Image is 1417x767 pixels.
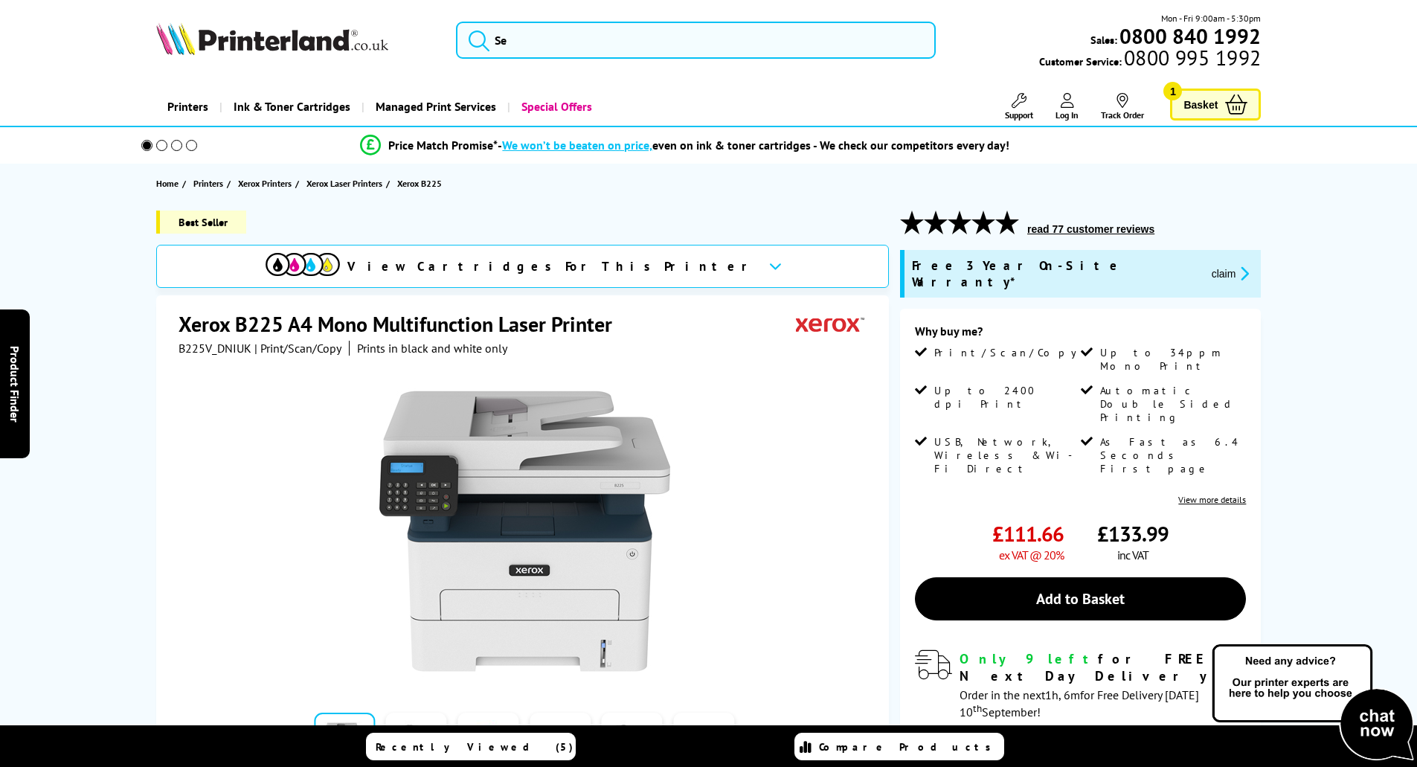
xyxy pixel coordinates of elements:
span: Compare Products [819,740,999,754]
span: Only 9 left [960,650,1098,667]
span: Automatic Double Sided Printing [1100,384,1243,424]
span: Basket [1183,94,1218,115]
div: for FREE Next Day Delivery [960,650,1246,684]
img: Open Live Chat window [1209,642,1417,764]
span: Free 3 Year On-Site Warranty* [912,257,1200,290]
span: Print/Scan/Copy [934,346,1087,359]
span: We won’t be beaten on price, [502,138,652,153]
a: Basket 1 [1170,89,1261,121]
span: Xerox B225 [397,176,442,191]
b: 0800 840 1992 [1119,22,1261,50]
span: Ink & Toner Cartridges [234,88,350,126]
span: 0800 995 1992 [1122,51,1261,65]
a: Printers [156,88,219,126]
span: Price Match Promise* [388,138,498,153]
input: Se [456,22,936,59]
span: Xerox Printers [238,176,292,191]
a: Log In [1055,93,1079,121]
span: USB, Network, Wireless & Wi-Fi Direct [934,435,1077,475]
sup: th [973,702,982,715]
span: Home [156,176,179,191]
span: Printers [193,176,223,191]
a: Managed Print Services [362,88,507,126]
span: Mon - Fri 9:00am - 5:30pm [1161,11,1261,25]
span: Best Seller [156,211,246,234]
a: Home [156,176,182,191]
a: Compare Products [794,733,1004,760]
a: View more details [1178,494,1246,505]
span: £111.66 [992,520,1064,548]
span: Up to 34ppm Mono Print [1100,346,1243,373]
a: Recently Viewed (5) [366,733,576,760]
span: View Cartridges For This Printer [347,258,756,275]
span: Product Finder [7,345,22,422]
span: B225V_DNIUK [179,341,251,356]
a: Printerland Logo [156,22,438,58]
a: Special Offers [507,88,603,126]
a: Track Order [1101,93,1144,121]
span: Recently Viewed (5) [376,740,573,754]
a: Xerox Laser Printers [306,176,386,191]
h1: Xerox B225 A4 Mono Multifunction Laser Printer [179,310,627,338]
span: £133.99 [1097,520,1169,548]
span: Xerox Laser Printers [306,176,382,191]
span: | Print/Scan/Copy [254,341,341,356]
span: Order in the next for Free Delivery [DATE] 10 September! [960,687,1199,719]
span: Customer Service: [1039,51,1261,68]
img: cmyk-icon.svg [266,253,340,276]
span: Sales: [1090,33,1117,47]
a: Support [1005,93,1033,121]
button: promo-description [1207,265,1254,282]
img: Printerland Logo [156,22,388,55]
a: Ink & Toner Cartridges [219,88,362,126]
a: Printers [193,176,227,191]
span: inc VAT [1117,548,1148,562]
a: Add to Basket [915,577,1246,620]
li: modal_Promise [121,132,1250,158]
a: Xerox Printers [238,176,295,191]
div: modal_delivery [915,650,1246,719]
div: - even on ink & toner cartridges - We check our competitors every day! [498,138,1009,153]
span: ex VAT @ 20% [999,548,1064,562]
button: read 77 customer reviews [1023,222,1159,236]
span: Support [1005,109,1033,121]
a: 0800 840 1992 [1117,29,1261,43]
div: Why buy me? [915,324,1246,346]
span: As Fast as 6.4 Seconds First page [1100,435,1243,475]
span: 1h, 6m [1045,687,1080,702]
a: Xerox B225 [397,176,446,191]
i: Prints in black and white only [357,341,507,356]
img: Xerox B225 [379,385,670,677]
span: 1 [1163,82,1182,100]
span: Up to 2400 dpi Print [934,384,1077,411]
img: Xerox [796,310,864,338]
span: Log In [1055,109,1079,121]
